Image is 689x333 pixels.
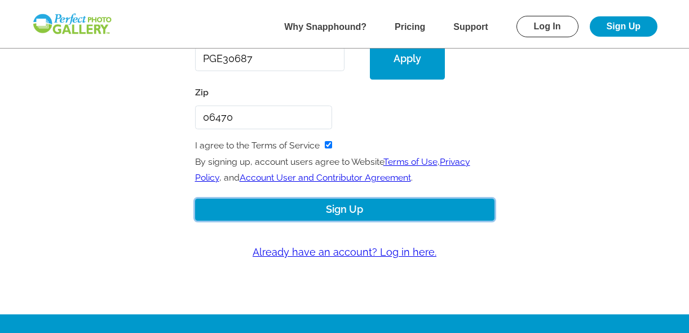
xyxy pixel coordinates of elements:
label: I agree to the Terms of Service [195,140,320,151]
a: Sign Up [590,16,657,37]
span: By signing up, account users agree to Website , , and . [195,156,470,183]
a: Log In [516,16,578,37]
a: Support [453,22,488,32]
label: Zip [195,85,332,100]
img: Snapphound Logo [32,12,113,36]
button: Sign Up [195,199,494,221]
button: Apply [370,38,445,79]
a: Why Snapphound? [284,22,366,32]
a: Already have an account? Log in here. [45,236,644,269]
a: Terms of Use [383,156,438,167]
a: Account User and Contributor Agreement [240,172,411,183]
a: Pricing [395,22,425,32]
